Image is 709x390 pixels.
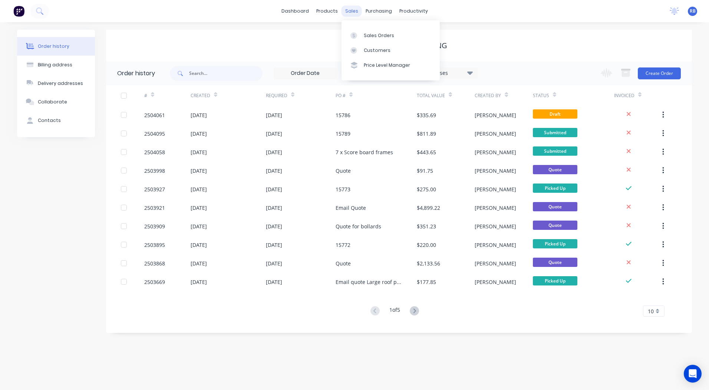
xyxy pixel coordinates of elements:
button: Order history [17,37,95,56]
div: Required [266,85,336,106]
div: [DATE] [191,260,207,267]
div: Quote [336,167,351,175]
span: Quote [533,221,577,230]
span: Quote [533,165,577,174]
div: [DATE] [191,130,207,138]
button: Billing address [17,56,95,74]
div: Open Intercom Messenger [684,365,702,383]
div: Customers [364,47,390,54]
div: [PERSON_NAME] [475,148,516,156]
div: PO # [336,85,417,106]
div: [PERSON_NAME] [475,278,516,286]
div: [DATE] [266,241,282,249]
div: Order history [38,43,69,50]
div: $91.75 [417,167,433,175]
div: 2503669 [144,278,165,286]
div: Invoiced [614,85,660,106]
span: Quote [533,202,577,211]
div: 15773 [336,185,350,193]
div: Email Quote [336,204,366,212]
button: Contacts [17,111,95,130]
div: [DATE] [191,148,207,156]
div: 1 of 5 [389,306,400,317]
div: Created By [475,85,532,106]
div: # [144,92,147,99]
div: # [144,85,191,106]
div: [DATE] [191,204,207,212]
div: products [313,6,342,17]
div: [DATE] [266,148,282,156]
div: [PERSON_NAME] [475,130,516,138]
span: Quote [533,258,577,267]
div: [DATE] [191,222,207,230]
div: [PERSON_NAME] [475,185,516,193]
div: 2504061 [144,111,165,119]
div: [DATE] [191,167,207,175]
span: Picked Up [533,239,577,248]
div: 2504095 [144,130,165,138]
div: [DATE] [266,111,282,119]
div: [DATE] [266,130,282,138]
div: Email quote Large roof portal ring [336,278,402,286]
div: PO # [336,92,346,99]
div: Status [533,92,549,99]
div: Required [266,92,287,99]
span: Picked Up [533,276,577,285]
div: [DATE] [266,222,282,230]
div: $4,899.22 [417,204,440,212]
button: Delivery addresses [17,74,95,93]
a: Customers [342,43,440,58]
div: Price Level Manager [364,62,410,69]
div: $177.85 [417,278,436,286]
div: [PERSON_NAME] [475,241,516,249]
div: [DATE] [191,278,207,286]
div: 2503927 [144,185,165,193]
div: [PERSON_NAME] [475,222,516,230]
div: Invoiced [614,92,634,99]
div: Status [533,85,614,106]
div: Quote [336,260,351,267]
a: dashboard [278,6,313,17]
div: 2503921 [144,204,165,212]
span: Picked Up [533,184,577,193]
div: Created [191,92,210,99]
div: Sales Orders [364,32,394,39]
div: Billing address [38,62,72,68]
div: [DATE] [266,204,282,212]
div: 2503895 [144,241,165,249]
div: $2,133.56 [417,260,440,267]
div: [DATE] [266,185,282,193]
div: 2503998 [144,167,165,175]
div: [DATE] [266,167,282,175]
div: $443.65 [417,148,436,156]
input: Order Date [274,68,336,79]
div: [DATE] [191,241,207,249]
div: [PERSON_NAME] [475,260,516,267]
button: Collaborate [17,93,95,111]
div: [DATE] [191,185,207,193]
div: $220.00 [417,241,436,249]
div: Collaborate [38,99,67,105]
div: 15789 [336,130,350,138]
div: Contacts [38,117,61,124]
a: Price Level Manager [342,58,440,73]
div: Created By [475,92,501,99]
div: Order history [117,69,155,78]
span: Submitted [533,146,577,156]
div: Total Value [417,85,475,106]
div: 15786 [336,111,350,119]
div: Total Value [417,92,445,99]
div: Created [191,85,266,106]
div: 33 Statuses [415,69,477,77]
div: $351.23 [417,222,436,230]
div: $811.89 [417,130,436,138]
img: Factory [13,6,24,17]
div: Quote for bollards [336,222,381,230]
span: Submitted [533,128,577,137]
span: RB [690,8,696,14]
span: Draft [533,109,577,119]
input: Search... [189,66,263,81]
div: 2503868 [144,260,165,267]
button: Create Order [638,67,681,79]
div: [PERSON_NAME] [475,167,516,175]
